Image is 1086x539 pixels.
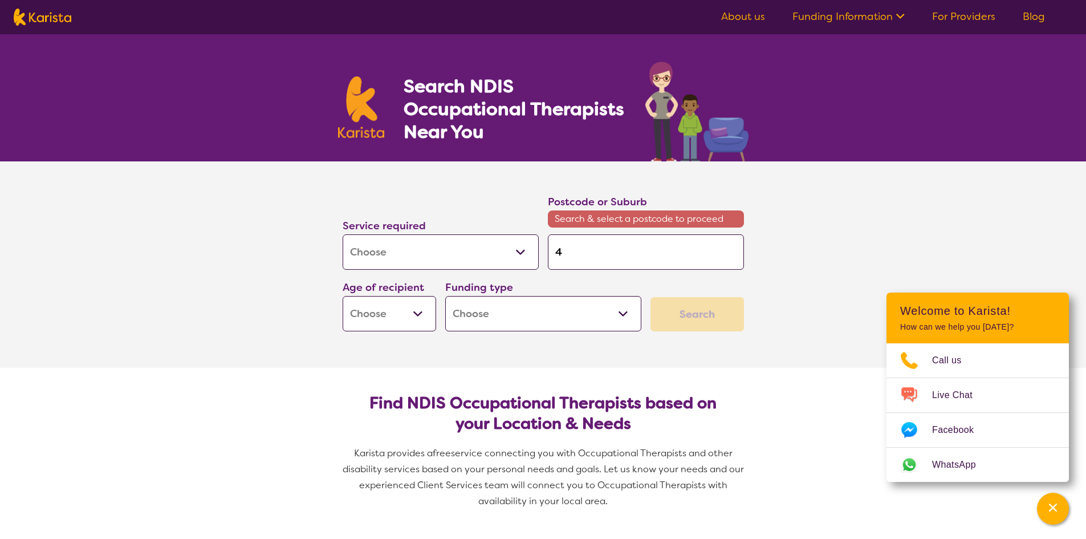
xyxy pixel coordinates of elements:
[1037,493,1069,525] button: Channel Menu
[932,456,990,473] span: WhatsApp
[343,447,746,507] span: service connecting you with Occupational Therapists and other disability services based on your p...
[548,195,647,209] label: Postcode or Suburb
[932,422,987,439] span: Facebook
[548,210,744,228] span: Search & select a postcode to proceed
[354,447,433,459] span: Karista provides a
[338,76,385,138] img: Karista logo
[14,9,71,26] img: Karista logo
[343,281,424,294] label: Age of recipient
[404,75,625,143] h1: Search NDIS Occupational Therapists Near You
[932,352,975,369] span: Call us
[900,322,1055,332] p: How can we help you [DATE]?
[433,447,451,459] span: free
[352,393,735,434] h2: Find NDIS Occupational Therapists based on your Location & Needs
[721,10,765,23] a: About us
[886,448,1069,482] a: Web link opens in a new tab.
[645,62,749,161] img: occupational-therapy
[900,304,1055,318] h2: Welcome to Karista!
[932,10,995,23] a: For Providers
[792,10,905,23] a: Funding Information
[343,219,426,233] label: Service required
[548,234,744,270] input: Type
[1023,10,1045,23] a: Blog
[886,293,1069,482] div: Channel Menu
[445,281,513,294] label: Funding type
[886,343,1069,482] ul: Choose channel
[932,387,986,404] span: Live Chat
